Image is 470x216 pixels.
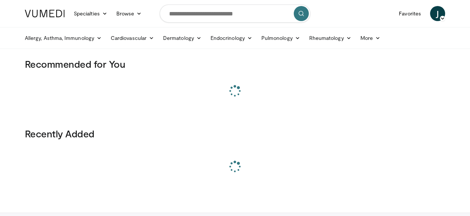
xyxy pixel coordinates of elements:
[257,30,305,46] a: Pulmonology
[159,30,206,46] a: Dermatology
[106,30,159,46] a: Cardiovascular
[206,30,257,46] a: Endocrinology
[25,58,445,70] h3: Recommended for You
[69,6,112,21] a: Specialties
[25,128,445,140] h3: Recently Added
[394,6,426,21] a: Favorites
[112,6,146,21] a: Browse
[305,30,356,46] a: Rheumatology
[356,30,385,46] a: More
[20,30,106,46] a: Allergy, Asthma, Immunology
[160,5,310,23] input: Search topics, interventions
[430,6,445,21] a: J
[25,10,65,17] img: VuMedi Logo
